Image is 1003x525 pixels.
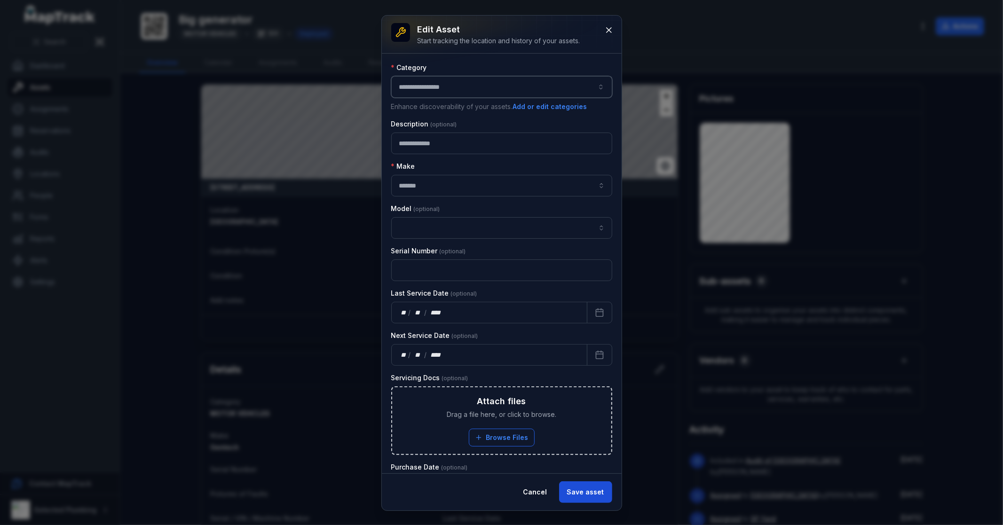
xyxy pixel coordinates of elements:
label: Category [391,63,427,72]
label: Next Service Date [391,331,478,340]
div: day, [399,308,409,317]
label: Servicing Docs [391,373,468,383]
button: Save asset [559,481,612,503]
button: Cancel [515,481,555,503]
div: / [424,350,427,360]
input: asset-edit:cf[68832b05-6ea9-43b4-abb7-d68a6a59beaf]-label [391,217,612,239]
div: Start tracking the location and history of your assets. [418,36,580,46]
h3: Edit asset [418,23,580,36]
div: day, [399,350,409,360]
button: Browse Files [469,429,535,447]
p: Enhance discoverability of your assets. [391,102,612,112]
button: Calendar [587,344,612,366]
div: year, [427,308,445,317]
h3: Attach files [477,395,526,408]
div: year, [427,350,445,360]
label: Purchase Date [391,462,468,472]
div: / [408,350,411,360]
div: month, [411,308,424,317]
label: Serial Number [391,246,466,256]
input: asset-edit:cf[09246113-4bcc-4687-b44f-db17154807e5]-label [391,175,612,196]
label: Last Service Date [391,289,477,298]
div: / [424,308,427,317]
span: Drag a file here, or click to browse. [447,410,556,419]
button: Add or edit categories [513,102,588,112]
button: Calendar [587,302,612,323]
label: Model [391,204,440,213]
label: Description [391,119,457,129]
div: month, [411,350,424,360]
div: / [408,308,411,317]
label: Make [391,162,415,171]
